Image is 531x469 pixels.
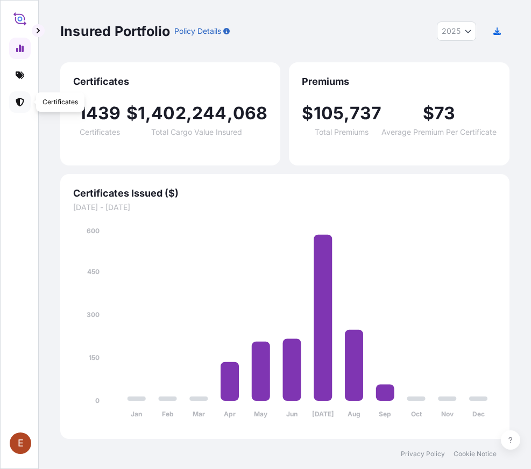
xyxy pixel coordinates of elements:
span: Total Cargo Value Insured [151,128,242,136]
span: , [344,105,350,122]
a: Cookie Notice [454,450,497,458]
span: 73 [434,105,455,122]
span: 1 [138,105,145,122]
span: $ [423,105,434,122]
tspan: Jun [286,410,298,418]
span: Average Premium Per Certificate [381,128,497,136]
a: Privacy Policy [401,450,445,458]
p: Policy Details [174,26,221,37]
tspan: Nov [441,410,454,418]
span: 737 [350,105,381,122]
tspan: Mar [193,410,205,418]
span: [DATE] - [DATE] [73,202,497,213]
tspan: 150 [89,353,100,362]
span: Certificates [80,128,120,136]
p: Insured Portfolio [60,23,170,40]
span: 244 [192,105,227,122]
tspan: 0 [95,396,100,405]
tspan: 600 [87,227,100,235]
span: Certificates Issued ($) [73,187,497,200]
span: Premiums [302,75,497,88]
button: Year Selector [437,21,476,41]
tspan: Jan [131,410,142,418]
span: 402 [151,105,186,122]
tspan: May [254,410,268,418]
div: Certificates [36,92,84,112]
span: 2025 [442,26,461,37]
span: Total Premiums [315,128,369,136]
tspan: 450 [87,268,100,276]
tspan: Feb [162,410,174,418]
span: 1439 [79,105,121,122]
span: 068 [233,105,268,122]
span: , [145,105,151,122]
span: E [18,438,24,449]
tspan: [DATE] [312,410,334,418]
tspan: 300 [87,311,100,319]
tspan: Dec [472,410,485,418]
span: , [227,105,233,122]
span: , [186,105,192,122]
span: $ [302,105,313,122]
span: Certificates [73,75,267,88]
tspan: Apr [224,410,236,418]
tspan: Sep [379,410,391,418]
tspan: Aug [348,410,360,418]
span: $ [126,105,138,122]
tspan: Oct [411,410,422,418]
span: 105 [314,105,344,122]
